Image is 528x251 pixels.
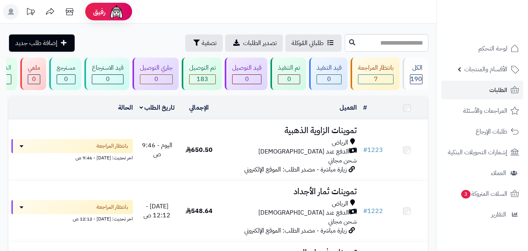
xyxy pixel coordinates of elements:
a: ملغي 0 [19,58,48,90]
span: [DATE] - 12:12 ص [143,202,170,220]
span: زيارة مباشرة - مصدر الطلب: الموقع الإلكتروني [244,226,347,235]
span: الرياض [332,138,348,147]
span: بانتظار المراجعة [97,142,128,150]
div: اخر تحديث: [DATE] - 12:12 ص [11,214,133,222]
h3: تموينات ثمار الأجداد [223,187,357,196]
div: 0 [140,75,172,84]
span: 190 [410,74,422,84]
a: العميل [340,103,357,112]
a: #1223 [363,145,383,155]
a: الإجمالي [189,103,209,112]
div: 7 [358,75,393,84]
a: طلبات الإرجاع [441,122,523,141]
a: تاريخ الطلب [140,103,175,112]
span: الدفع عند [DEMOGRAPHIC_DATA] [258,208,349,217]
div: تم التنفيذ [278,63,300,72]
div: 0 [28,75,40,84]
span: اليوم - 9:46 ص [142,141,172,159]
div: قيد الاسترجاع [92,63,123,72]
span: تصفية [202,38,217,48]
img: ai-face.png [109,4,124,20]
span: 0 [32,74,36,84]
a: الطلبات [441,81,523,99]
span: العملاء [491,168,506,179]
a: قيد الاسترجاع 0 [83,58,131,90]
div: جاري التوصيل [140,63,173,72]
a: مسترجع 0 [48,58,83,90]
span: 0 [327,74,331,84]
div: تم التوصيل [189,63,216,72]
a: لوحة التحكم [441,39,523,58]
span: زيارة مباشرة - مصدر الطلب: الموقع الإلكتروني [244,165,347,174]
div: الكل [410,63,422,72]
a: تصدير الطلبات [225,34,283,52]
a: العملاء [441,164,523,182]
a: بانتظار المراجعة 7 [349,58,401,90]
div: 0 [233,75,261,84]
span: شحن مجاني [328,217,357,226]
span: 183 [197,74,208,84]
div: اخر تحديث: [DATE] - 9:46 ص [11,153,133,161]
span: 650.50 [186,145,213,155]
img: logo-2.png [475,14,521,31]
span: # [363,145,367,155]
div: 0 [92,75,123,84]
a: تم التنفيذ 0 [269,58,308,90]
div: مسترجع [57,63,75,72]
div: 0 [278,75,300,84]
span: السلات المتروكة [460,188,507,199]
span: 0 [64,74,68,84]
button: تصفية [185,34,223,52]
a: إضافة طلب جديد [9,34,75,52]
a: التقارير [441,205,523,224]
span: بانتظار المراجعة [97,203,128,211]
div: 183 [190,75,215,84]
div: قيد التنفيذ [317,63,342,72]
span: 0 [245,74,249,84]
span: تصدير الطلبات [243,38,277,48]
span: لوحة التحكم [478,43,507,54]
span: طلبات الإرجاع [476,126,507,137]
span: الرياض [332,199,348,208]
span: 0 [154,74,158,84]
a: قيد التوصيل 0 [223,58,269,90]
span: إضافة طلب جديد [15,38,57,48]
div: 0 [57,75,75,84]
a: الكل190 [401,58,430,90]
a: # [363,103,367,112]
div: بانتظار المراجعة [358,63,394,72]
span: رفيق [93,7,106,16]
div: قيد التوصيل [232,63,261,72]
h3: تموينات الزاوية الذهبية [223,126,357,135]
a: جاري التوصيل 0 [131,58,180,90]
span: 7 [374,74,378,84]
span: المراجعات والأسئلة [463,105,507,116]
span: 3 [461,190,471,199]
a: الحالة [118,103,133,112]
span: 0 [287,74,291,84]
a: قيد التنفيذ 0 [308,58,349,90]
span: شحن مجاني [328,156,357,165]
div: 0 [317,75,341,84]
span: إشعارات التحويلات البنكية [448,147,507,158]
a: تحديثات المنصة [21,4,40,22]
a: تم التوصيل 183 [180,58,223,90]
span: طلباتي المُوكلة [292,38,324,48]
a: السلات المتروكة3 [441,184,523,203]
a: طلباتي المُوكلة [285,34,342,52]
span: الطلبات [489,85,507,96]
span: التقارير [491,209,506,220]
a: #1222 [363,206,383,216]
span: الدفع عند [DEMOGRAPHIC_DATA] [258,147,349,156]
span: الأقسام والمنتجات [464,64,507,75]
span: 548.64 [186,206,213,216]
a: إشعارات التحويلات البنكية [441,143,523,162]
span: 0 [106,74,110,84]
a: المراجعات والأسئلة [441,101,523,120]
div: ملغي [28,63,40,72]
span: # [363,206,367,216]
